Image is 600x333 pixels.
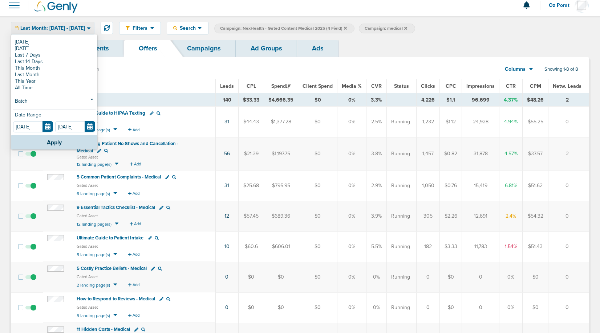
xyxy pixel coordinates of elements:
td: 4.37% [499,94,523,107]
span: Spend [271,83,291,89]
span: CPL [247,83,256,89]
small: Gated Asset [77,119,211,126]
span: 12 landing page(s) [77,161,112,166]
span: Running [391,304,410,311]
small: Gated Asset [77,244,211,251]
td: $55.25 [523,107,548,137]
a: 31 [224,182,229,189]
a: Last 7 Days [13,52,96,58]
span: Running [391,150,410,157]
td: $33.33 [239,94,264,107]
td: $4,666.35 [264,94,298,107]
td: 0% [366,292,387,323]
span: CTR [506,83,516,89]
td: 0 [548,231,589,262]
span: Add [134,222,141,226]
a: All Time [13,85,96,91]
td: $21.39 [239,137,264,170]
td: $0 [298,262,337,292]
a: Ad Groups [236,40,297,57]
td: $0 [523,292,548,323]
span: Leads [220,83,234,89]
td: 0% [337,262,366,292]
span: 5 Costly Practice Beliefs - Medical [77,266,147,271]
td: $0 [239,292,264,323]
span: Add [133,313,139,318]
td: 2 [548,94,589,107]
td: $0 [264,262,298,292]
span: Impressions [466,83,495,89]
td: $3.33 [440,231,462,262]
td: $0 [264,292,298,323]
td: $2.26 [440,201,462,231]
span: Columns [505,66,526,73]
span: CVR [371,83,382,89]
span: Search [177,25,198,31]
td: $0 [239,262,264,292]
a: 31 [224,119,229,125]
td: 182 [417,231,440,262]
td: 3.9% [366,201,387,231]
span: CPM [530,83,541,89]
span: Last Month: [DATE] - [DATE] [20,26,85,31]
span: 5 Common Patient Complaints - Medical [77,174,161,180]
td: $0 [298,231,337,262]
td: 15,419 [462,170,499,201]
span: Client Spend [303,83,333,89]
a: Ads [297,40,338,57]
a: Offers [124,40,172,57]
td: 1,457 [417,137,440,170]
a: [DATE] [13,39,96,45]
td: 0 [548,201,589,231]
a: 56 [224,151,230,157]
td: $0 [440,262,462,292]
td: $60.6 [239,231,264,262]
a: Last 14 Days [13,58,96,65]
td: 0 [548,292,589,323]
td: 96,699 [462,94,499,107]
td: 31,878 [462,137,499,170]
a: 0 [225,274,228,280]
span: Running [391,243,410,250]
td: 0 [548,107,589,137]
td: 0 [417,262,440,292]
span: Ultimate Guide to Patient Intake [77,235,143,241]
span: 11 Hidden Costs - Medical [77,326,130,332]
td: 11,783 [462,231,499,262]
td: $0.82 [440,137,462,170]
td: 305 [417,201,440,231]
a: 12 [224,213,229,219]
td: 12,691 [462,201,499,231]
td: TOTALS [43,94,216,107]
td: $25.68 [239,170,264,201]
td: 0 [417,292,440,323]
td: 4.94% [499,107,523,137]
td: 0% [499,262,523,292]
td: $689.36 [264,201,298,231]
a: [DATE] [13,45,96,52]
td: $1.12 [440,107,462,137]
span: Running [391,118,410,126]
span: Filters [130,25,150,31]
span: Add [134,162,141,166]
td: 2 [548,137,589,170]
td: 2.9% [366,170,387,201]
img: Genly [35,1,78,13]
a: 10 [224,243,230,250]
td: $1.1 [440,94,462,107]
td: 2.4% [499,201,523,231]
td: $0 [523,262,548,292]
td: 140 [216,94,239,107]
a: This Year [13,78,96,85]
span: Eliminating Patient No-Shows and Cancellation - Medical [77,141,178,154]
span: How to Respond to Reviews - Medical [77,296,155,302]
span: 6 landing page(s) [77,191,110,196]
td: 0 [462,262,499,292]
td: 24,928 [462,107,499,137]
span: 9 Essential Tactics Checklist - Medical [77,205,155,210]
td: 0% [499,292,523,323]
td: 0% [337,201,366,231]
span: Netw. Leads [553,83,581,89]
a: Clients [73,40,124,57]
td: $0 [298,137,337,170]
